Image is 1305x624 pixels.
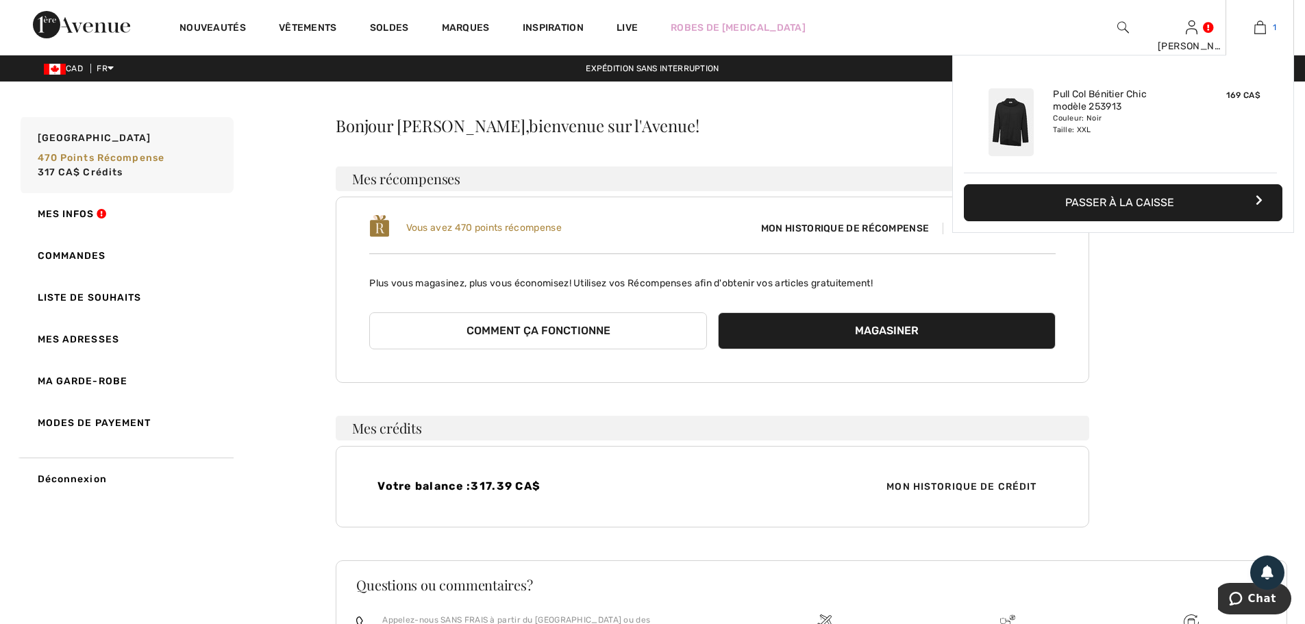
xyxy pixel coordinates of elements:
[1186,19,1197,36] img: Mes infos
[18,319,234,360] a: Mes adresses
[442,22,490,36] a: Marques
[1226,90,1260,100] span: 169 CA$
[44,64,88,73] span: CAD
[1158,39,1225,53] div: [PERSON_NAME]
[1186,21,1197,34] a: Se connecter
[1218,583,1291,617] iframe: Ouvre un widget dans lequel vous pouvez chatter avec l’un de nos agents
[44,64,66,75] img: Canadian Dollar
[18,402,234,444] a: Modes de payement
[369,214,390,238] img: loyalty_logo_r.svg
[377,479,704,492] h4: Votre balance :
[1117,19,1129,36] img: recherche
[718,312,1056,349] button: Magasiner
[336,416,1089,440] h3: Mes crédits
[1254,19,1266,36] img: Mon panier
[529,114,699,136] span: bienvenue sur l'Avenue!
[671,21,806,35] a: Robes de [MEDICAL_DATA]
[38,166,123,178] span: 317 CA$ Crédits
[1226,19,1293,36] a: 1
[369,312,707,349] button: Comment ça fonctionne
[18,360,234,402] a: Ma garde-robe
[18,193,234,235] a: Mes infos
[406,222,562,234] span: Vous avez 470 points récompense
[33,11,130,38] img: 1ère Avenue
[989,88,1034,156] img: Pull Col Bénitier Chic modèle 253913
[18,277,234,319] a: Liste de souhaits
[750,221,940,236] span: Mon historique de récompense
[18,235,234,277] a: Commandes
[97,64,114,73] span: FR
[38,131,151,145] span: [GEOGRAPHIC_DATA]
[336,117,1089,134] div: Bonjour [PERSON_NAME],
[356,578,1267,592] h3: Questions ou commentaires?
[964,184,1282,221] button: Passer à la caisse
[279,22,337,36] a: Vêtements
[471,479,540,492] span: 317.39 CA$
[943,223,1056,234] span: Guide d'utilisation
[179,22,246,36] a: Nouveautés
[875,479,1047,494] span: Mon historique de crédit
[38,152,165,164] span: 470 Points récompense
[617,21,638,35] a: Live
[1053,88,1188,113] a: Pull Col Bénitier Chic modèle 253913
[523,22,584,36] span: Inspiration
[1053,113,1188,135] div: Couleur: Noir Taille: XXL
[1273,21,1276,34] span: 1
[369,265,1056,290] p: Plus vous magasinez, plus vous économisez! Utilisez vos Récompenses afin d'obtenir vos articles g...
[336,166,1089,191] h3: Mes récompenses
[370,22,409,36] a: Soldes
[18,458,234,500] a: Déconnexion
